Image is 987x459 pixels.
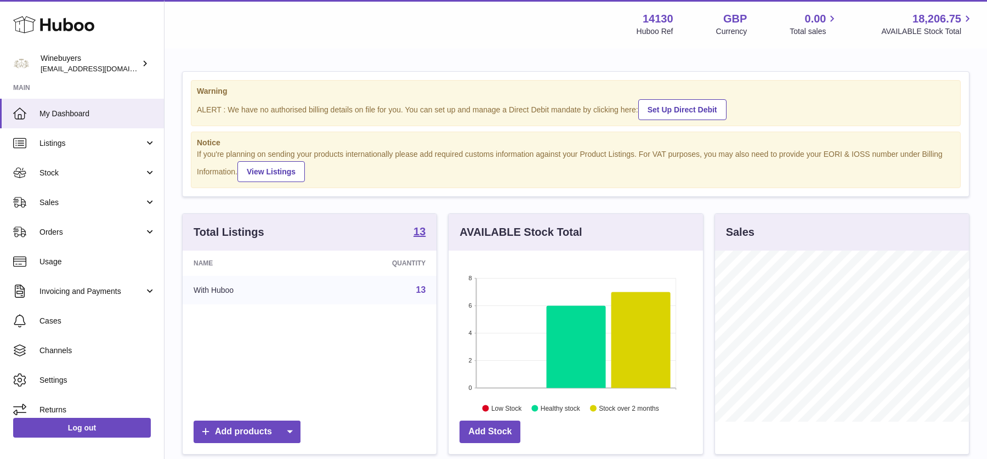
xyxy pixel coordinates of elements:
h3: Sales [726,225,755,240]
div: If you're planning on sending your products internationally please add required customs informati... [197,149,955,182]
span: Invoicing and Payments [39,286,144,297]
div: Currency [716,26,747,37]
a: 13 [416,285,426,294]
span: Settings [39,375,156,386]
strong: 13 [413,226,426,237]
span: 0.00 [805,12,826,26]
span: Total sales [790,26,838,37]
text: 6 [469,302,472,309]
div: Huboo Ref [637,26,673,37]
span: Usage [39,257,156,267]
a: 0.00 Total sales [790,12,838,37]
text: 4 [469,330,472,336]
span: Stock [39,168,144,178]
span: My Dashboard [39,109,156,119]
a: Add products [194,421,300,443]
span: [EMAIL_ADDRESS][DOMAIN_NAME] [41,64,161,73]
span: Channels [39,345,156,356]
span: 18,206.75 [912,12,961,26]
span: AVAILABLE Stock Total [881,26,974,37]
div: Winebuyers [41,53,139,74]
div: ALERT : We have no authorised billing details on file for you. You can set up and manage a Direct... [197,98,955,120]
strong: GBP [723,12,747,26]
span: Listings [39,138,144,149]
a: Set Up Direct Debit [638,99,727,120]
a: Add Stock [460,421,520,443]
a: 13 [413,226,426,239]
text: Healthy stock [541,405,581,412]
a: 18,206.75 AVAILABLE Stock Total [881,12,974,37]
span: Sales [39,197,144,208]
img: ben@winebuyers.com [13,55,30,72]
h3: AVAILABLE Stock Total [460,225,582,240]
a: Log out [13,418,151,438]
a: View Listings [237,161,305,182]
span: Returns [39,405,156,415]
strong: 14130 [643,12,673,26]
span: Orders [39,227,144,237]
strong: Warning [197,86,955,97]
h3: Total Listings [194,225,264,240]
text: 8 [469,275,472,281]
th: Quantity [316,251,436,276]
text: 0 [469,384,472,391]
td: With Huboo [183,276,316,304]
text: Low Stock [491,405,522,412]
th: Name [183,251,316,276]
text: Stock over 2 months [599,405,659,412]
text: 2 [469,357,472,364]
span: Cases [39,316,156,326]
strong: Notice [197,138,955,148]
